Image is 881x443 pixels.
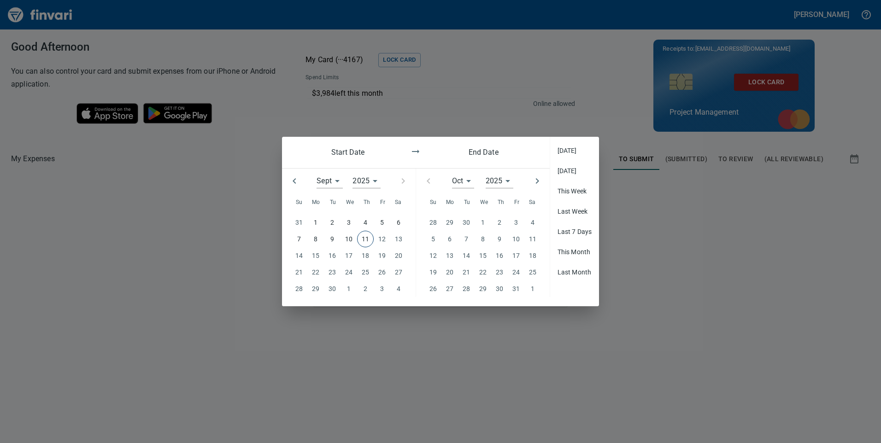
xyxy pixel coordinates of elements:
[347,217,351,227] p: 3
[374,214,390,231] button: 5
[430,198,436,207] span: Su
[498,198,504,207] span: Th
[450,146,517,159] h6: End Date
[558,187,592,196] span: This Week
[550,262,599,282] div: Last Month
[317,174,343,188] div: Sept
[380,198,385,207] span: Fr
[550,181,599,201] div: This Week
[291,231,307,247] button: 7
[312,198,320,207] span: Mo
[341,231,357,247] button: 10
[346,198,354,207] span: We
[395,198,401,207] span: Sa
[558,166,592,175] span: [DATE]
[364,198,370,207] span: Th
[314,217,317,227] p: 1
[550,221,599,242] div: Last 7 Days
[352,174,381,188] div: 2025
[480,198,488,207] span: We
[550,242,599,262] div: This Month
[314,146,382,159] h6: Start Date
[558,207,592,216] span: Last Week
[324,231,341,247] button: 9
[446,198,454,207] span: Mo
[345,234,352,244] p: 10
[314,234,317,244] p: 8
[486,174,514,188] div: 2025
[357,214,374,231] button: 4
[296,198,302,207] span: Su
[364,217,367,227] p: 4
[464,198,470,207] span: Tu
[307,214,324,231] button: 1
[558,146,592,155] span: [DATE]
[362,234,369,244] p: 11
[397,217,400,227] p: 6
[357,231,374,247] button: 11
[380,217,384,227] p: 5
[330,198,336,207] span: Tu
[390,214,407,231] button: 6
[550,140,599,161] div: [DATE]
[529,198,535,207] span: Sa
[297,234,301,244] p: 7
[558,268,592,277] span: Last Month
[558,227,592,236] span: Last 7 Days
[307,231,324,247] button: 8
[324,214,341,231] button: 2
[330,217,334,227] p: 2
[550,161,599,181] div: [DATE]
[452,174,474,188] div: Oct
[550,201,599,221] div: Last Week
[341,214,357,231] button: 3
[330,234,334,244] p: 9
[514,198,519,207] span: Fr
[558,247,592,256] span: This Month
